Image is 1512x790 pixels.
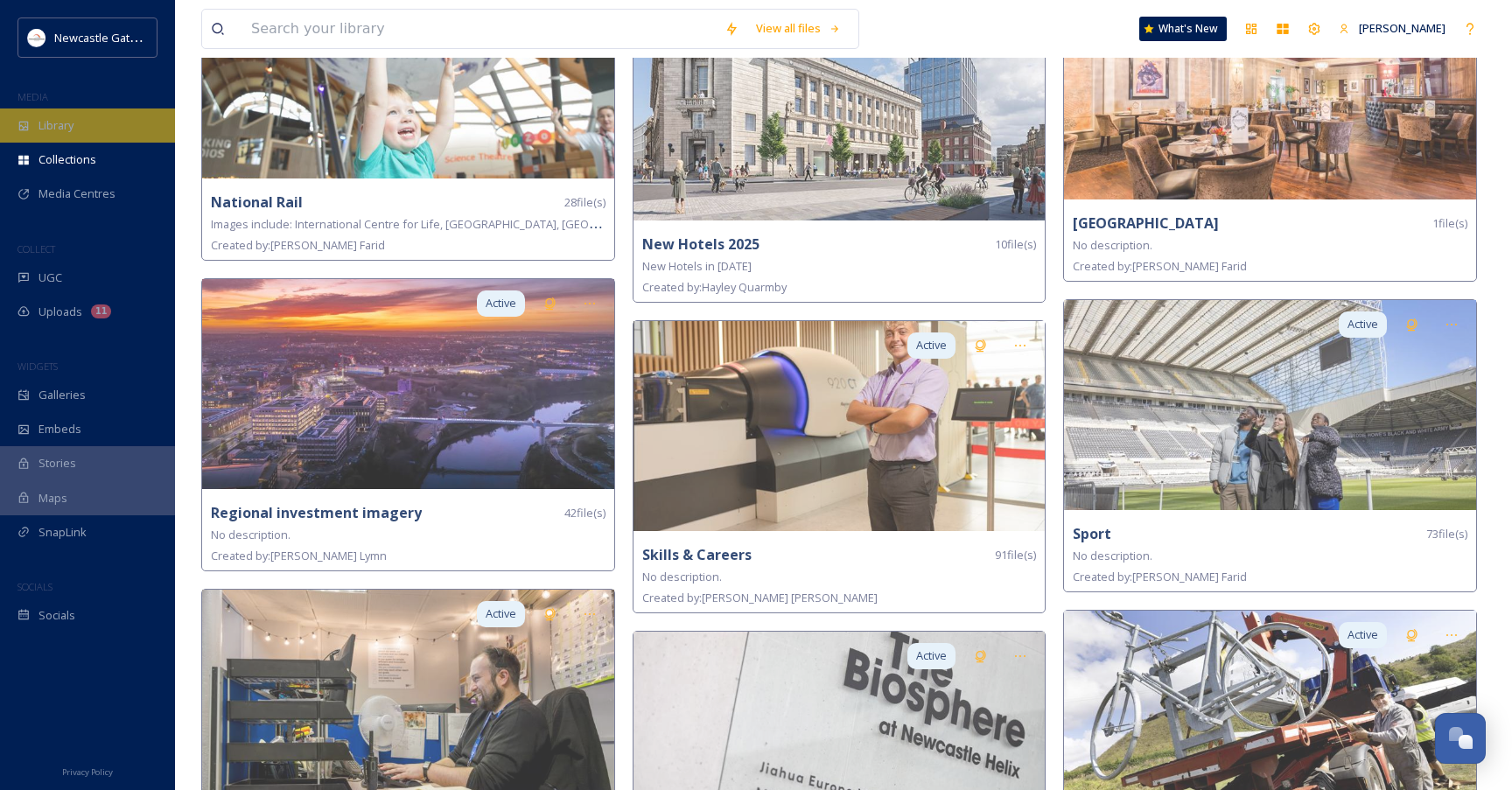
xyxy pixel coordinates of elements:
span: Privacy Policy [62,766,113,778]
span: Library [38,117,73,134]
span: 73 file(s) [1426,526,1467,542]
span: Active [486,605,516,622]
div: 11 [91,304,111,318]
span: 91 file(s) [995,547,1036,563]
span: Collections [38,151,96,168]
span: Created by: [PERSON_NAME] Farid [1073,258,1247,274]
span: UGC [38,269,62,286]
span: SOCIALS [17,580,52,593]
span: WIDGETS [17,360,58,373]
span: SnapLink [38,524,87,541]
span: 10 file(s) [995,236,1036,253]
a: View all files [747,11,850,45]
img: b66e8930-d198-4238-8ddf-c8a71a8cc62e.jpg [202,279,614,489]
span: Active [916,337,947,353]
span: 28 file(s) [564,194,605,211]
span: Created by: [PERSON_NAME] [PERSON_NAME] [642,590,878,605]
span: Created by: Hayley Quarmby [642,279,787,295]
span: 42 file(s) [564,505,605,521]
span: Images include: International Centre for Life, [GEOGRAPHIC_DATA], [GEOGRAPHIC_DATA], [GEOGRAPHIC_... [211,215,1107,232]
span: No description. [211,527,290,542]
span: Maps [38,490,67,507]
strong: National Rail [211,192,303,212]
span: Created by: [PERSON_NAME] Farid [211,237,385,253]
span: Socials [38,607,75,624]
img: d74b4fdc-e0de-4140-8e88-268a5b392acc.jpg [633,321,1046,531]
span: Created by: [PERSON_NAME] Farid [1073,569,1247,584]
span: Active [486,295,516,311]
span: 1 file(s) [1432,215,1467,232]
strong: [GEOGRAPHIC_DATA] [1073,213,1219,233]
span: [PERSON_NAME] [1359,20,1445,36]
span: Active [1347,626,1378,643]
img: 8caaf18c-a332-4923-8648-5524a4aeb2db.jpg [633,10,1046,220]
span: Active [1347,316,1378,332]
img: DqD9wEUd_400x400.jpg [28,29,45,46]
strong: Skills & Careers [642,545,752,564]
span: Newcastle Gateshead Initiative [54,29,215,45]
span: Active [916,647,947,664]
strong: New Hotels 2025 [642,234,759,254]
a: Privacy Policy [62,760,113,781]
span: New Hotels in [DATE] [642,258,752,274]
input: Search your library [242,10,716,48]
a: [PERSON_NAME] [1330,11,1454,45]
span: Media Centres [38,185,115,202]
span: COLLECT [17,242,55,255]
img: b9c259dc-c7fc-45a5-bd87-8322eb06559c.jpg [1064,300,1476,510]
span: MEDIA [17,90,48,103]
strong: Sport [1073,524,1111,543]
span: Galleries [38,387,86,403]
a: What's New [1139,17,1227,41]
button: Open Chat [1435,713,1486,764]
span: No description. [1073,237,1152,253]
span: No description. [1073,548,1152,563]
span: Embeds [38,421,81,437]
span: Created by: [PERSON_NAME] Lymn [211,548,387,563]
span: Stories [38,455,76,472]
strong: Regional investment imagery [211,503,422,522]
span: No description. [642,569,722,584]
span: Uploads [38,304,82,320]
